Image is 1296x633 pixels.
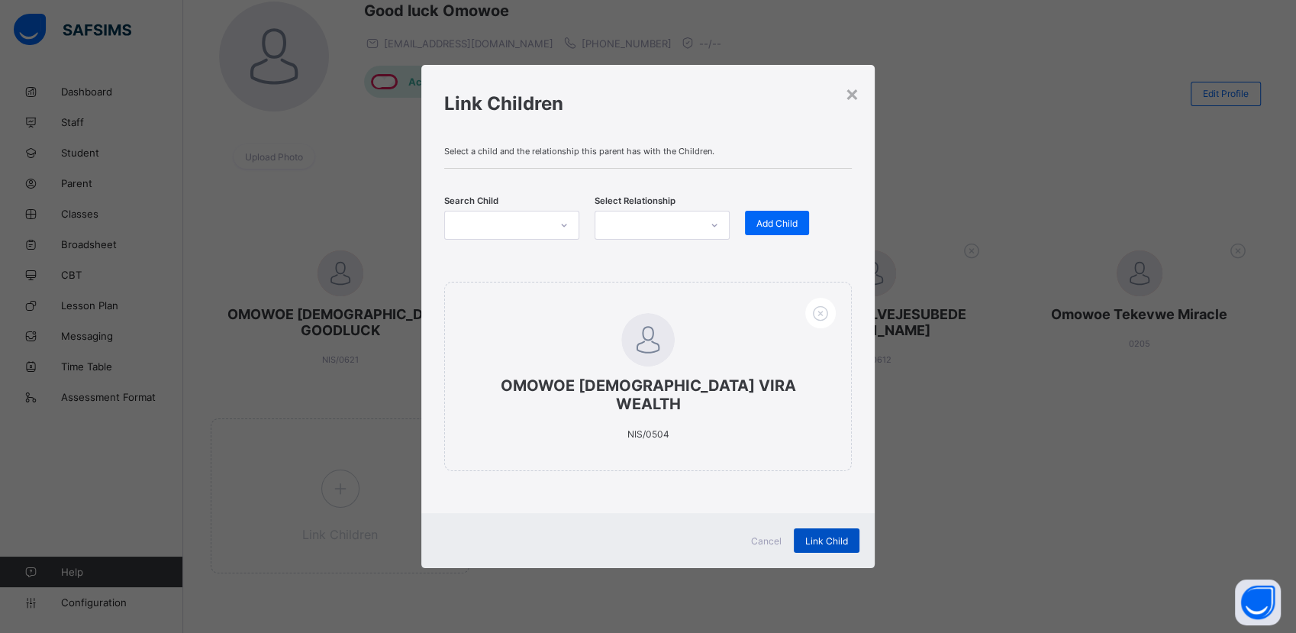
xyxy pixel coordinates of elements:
span: OMOWOE [DEMOGRAPHIC_DATA] VIRA WEALTH [476,376,820,413]
div: × [845,80,859,106]
span: NIS/0504 [627,428,669,440]
span: Add Child [756,218,798,229]
span: Select a child and the relationship this parent has with the Children. [444,146,852,157]
span: Link Child [805,535,848,547]
button: Open asap [1235,580,1281,625]
span: Search Child [444,195,498,206]
img: default.svg [621,313,675,367]
span: Cancel [751,535,782,547]
span: Select Relationship [595,195,675,206]
h1: Link Children [444,92,852,115]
